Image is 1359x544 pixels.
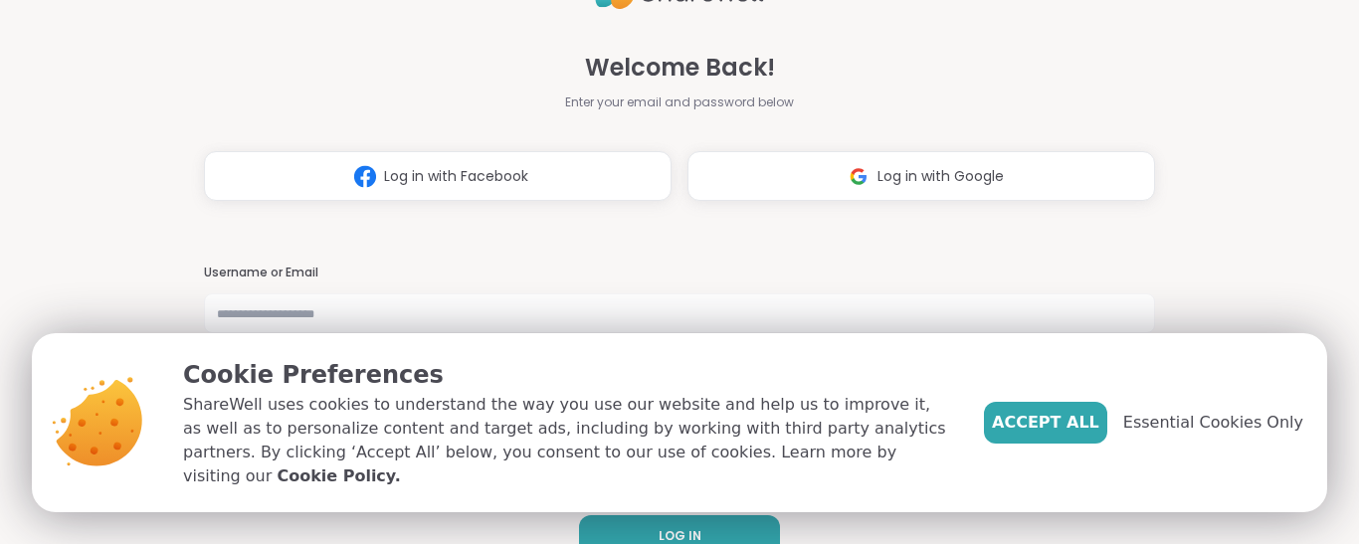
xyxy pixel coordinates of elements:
button: Log in with Facebook [204,151,672,201]
h3: Username or Email [204,265,1155,281]
span: Enter your email and password below [565,93,794,111]
button: Log in with Google [687,151,1155,201]
img: ShareWell Logomark [840,158,877,195]
span: Log in with Google [877,166,1004,187]
span: Log in with Facebook [384,166,528,187]
p: Cookie Preferences [183,357,952,393]
p: ShareWell uses cookies to understand the way you use our website and help us to improve it, as we... [183,393,952,488]
button: Accept All [984,402,1107,444]
a: Cookie Policy. [277,464,400,488]
span: Essential Cookies Only [1123,411,1303,435]
span: Welcome Back! [585,50,775,86]
img: ShareWell Logomark [346,158,384,195]
span: Accept All [992,411,1099,435]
